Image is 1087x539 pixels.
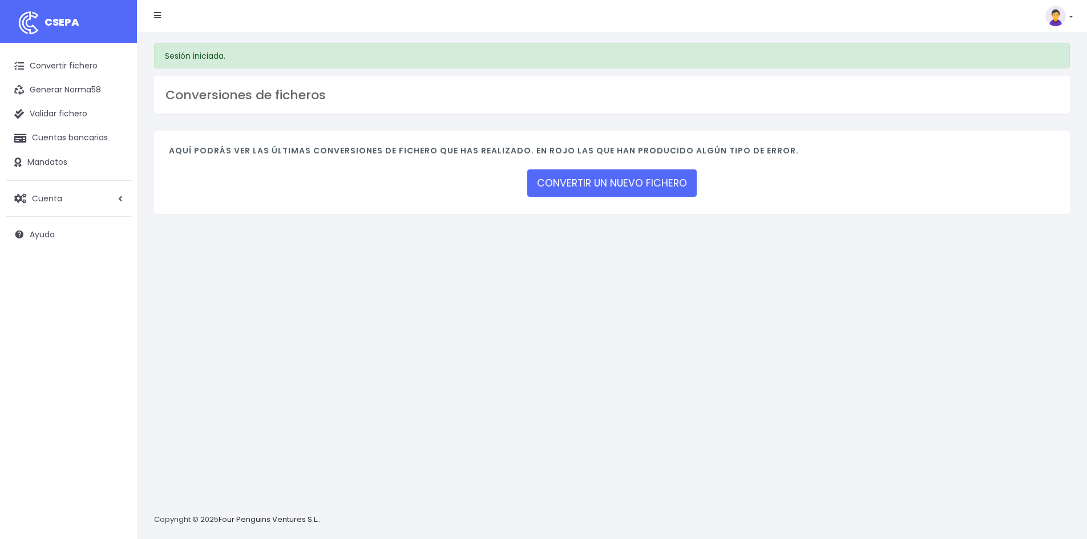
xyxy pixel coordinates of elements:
a: Four Penguins Ventures S.L. [219,514,318,525]
a: Cuenta [6,187,131,210]
span: CSEPA [45,15,79,29]
a: CONVERTIR UN NUEVO FICHERO [527,169,697,197]
span: Cuenta [32,192,62,204]
a: Mandatos [6,151,131,175]
img: logo [14,9,43,37]
div: Sesión iniciada. [154,43,1070,68]
a: Ayuda [6,222,131,246]
span: Ayuda [30,229,55,240]
h4: Aquí podrás ver las últimas conversiones de fichero que has realizado. En rojo las que han produc... [169,146,1055,161]
p: Copyright © 2025 . [154,514,320,526]
h3: Conversiones de ficheros [165,88,1058,103]
a: Generar Norma58 [6,78,131,102]
img: profile [1045,6,1066,26]
a: Validar fichero [6,102,131,126]
a: Cuentas bancarias [6,126,131,150]
a: Convertir fichero [6,54,131,78]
